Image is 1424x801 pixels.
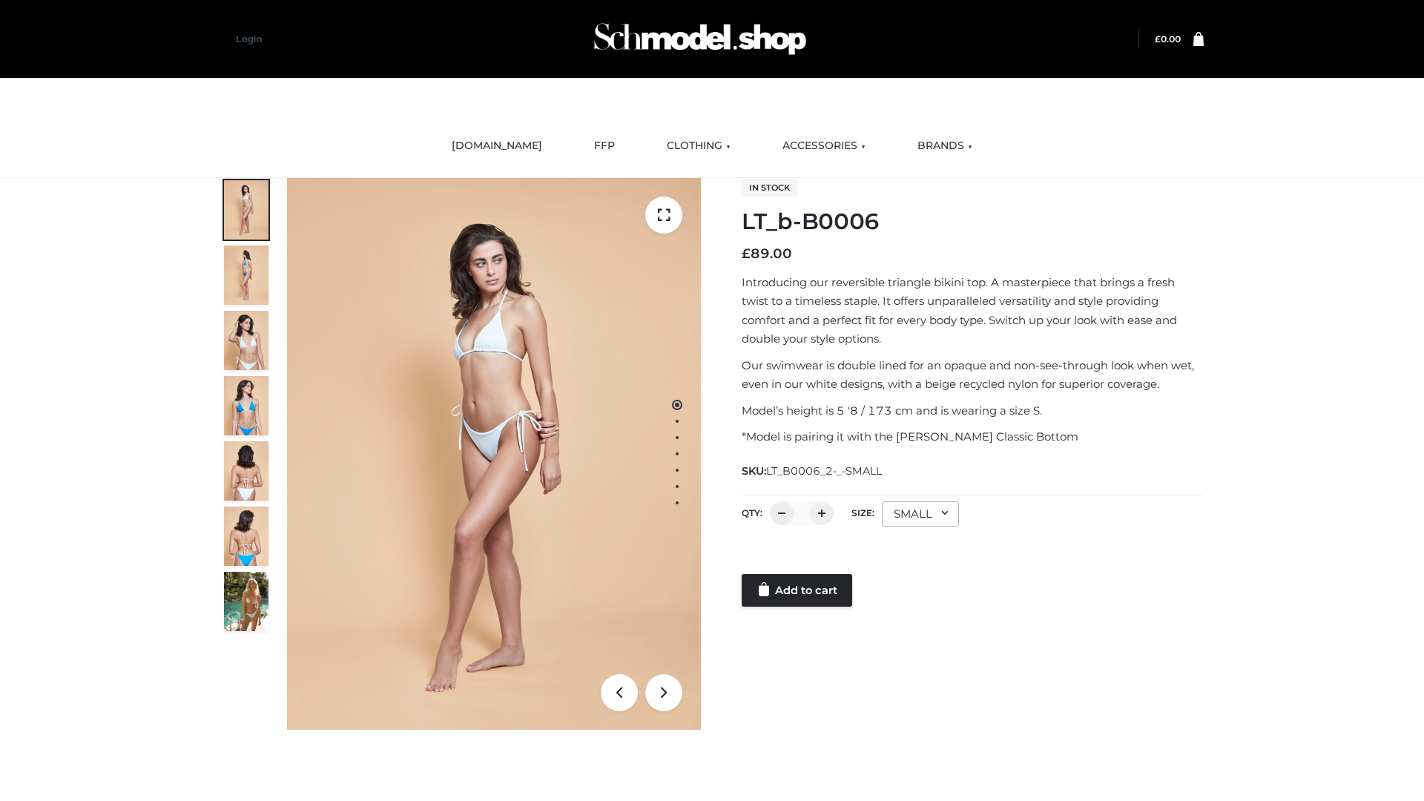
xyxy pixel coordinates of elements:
[656,130,742,162] a: CLOTHING
[224,441,268,501] img: ArielClassicBikiniTop_CloudNine_AzureSky_OW114ECO_7-scaled.jpg
[742,356,1204,394] p: Our swimwear is double lined for an opaque and non-see-through look when wet, even in our white d...
[742,179,797,197] span: In stock
[742,273,1204,349] p: Introducing our reversible triangle bikini top. A masterpiece that brings a fresh twist to a time...
[742,245,751,262] span: £
[224,507,268,566] img: ArielClassicBikiniTop_CloudNine_AzureSky_OW114ECO_8-scaled.jpg
[742,462,883,480] span: SKU:
[766,464,882,478] span: LT_B0006_2-_-SMALL
[1155,33,1181,44] a: £0.00
[742,208,1204,235] h1: LT_b-B0006
[851,507,874,518] label: Size:
[882,501,959,527] div: SMALL
[224,572,268,631] img: Arieltop_CloudNine_AzureSky2.jpg
[742,574,852,607] a: Add to cart
[742,427,1204,446] p: *Model is pairing it with the [PERSON_NAME] Classic Bottom
[742,245,792,262] bdi: 89.00
[224,311,268,370] img: ArielClassicBikiniTop_CloudNine_AzureSky_OW114ECO_3-scaled.jpg
[742,401,1204,421] p: Model’s height is 5 ‘8 / 173 cm and is wearing a size S.
[236,33,262,44] a: Login
[589,10,811,68] img: Schmodel Admin 964
[287,178,701,730] img: ArielClassicBikiniTop_CloudNine_AzureSky_OW114ECO_1
[224,245,268,305] img: ArielClassicBikiniTop_CloudNine_AzureSky_OW114ECO_2-scaled.jpg
[583,130,626,162] a: FFP
[441,130,553,162] a: [DOMAIN_NAME]
[224,376,268,435] img: ArielClassicBikiniTop_CloudNine_AzureSky_OW114ECO_4-scaled.jpg
[1155,33,1161,44] span: £
[906,130,983,162] a: BRANDS
[742,507,762,518] label: QTY:
[224,180,268,240] img: ArielClassicBikiniTop_CloudNine_AzureSky_OW114ECO_1-scaled.jpg
[1155,33,1181,44] bdi: 0.00
[771,130,877,162] a: ACCESSORIES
